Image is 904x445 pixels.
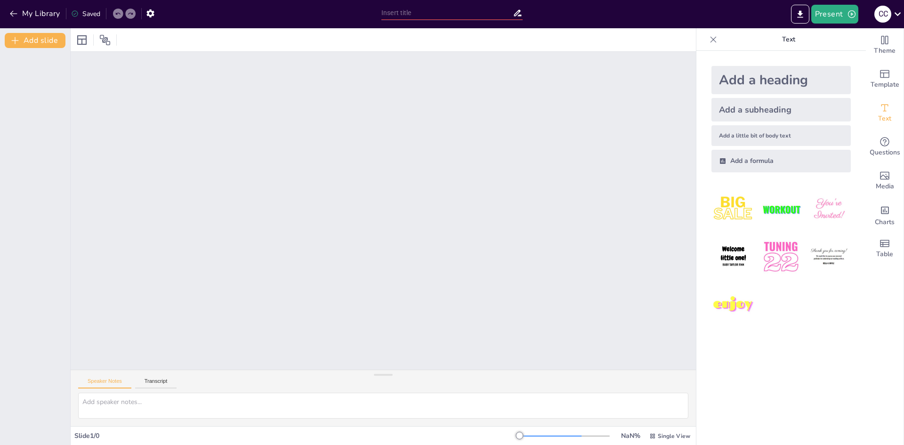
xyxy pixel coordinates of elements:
img: 3.jpeg [807,187,851,231]
span: Position [99,34,111,46]
span: Single View [658,432,690,440]
button: Transcript [135,378,177,388]
img: 4.jpeg [711,235,755,279]
span: Template [871,80,899,90]
button: C C [874,5,891,24]
div: Add a subheading [711,98,851,121]
div: Add charts and graphs [866,198,904,232]
div: Get real-time input from your audience [866,130,904,164]
div: Layout [74,32,89,48]
div: Add text boxes [866,96,904,130]
img: 6.jpeg [807,235,851,279]
button: My Library [7,6,64,21]
div: C C [874,6,891,23]
span: Questions [870,147,900,158]
div: Slide 1 / 0 [74,431,519,440]
p: Text [721,28,856,51]
div: Add a heading [711,66,851,94]
span: Text [878,113,891,124]
div: NaN % [619,431,642,440]
div: Add a little bit of body text [711,125,851,146]
input: Insert title [381,6,513,20]
div: Add a formula [711,150,851,172]
img: 7.jpeg [711,283,755,327]
span: Media [876,181,894,192]
span: Theme [874,46,896,56]
div: Add ready made slides [866,62,904,96]
button: Export to PowerPoint [791,5,809,24]
img: 1.jpeg [711,187,755,231]
div: Add a table [866,232,904,266]
img: 5.jpeg [759,235,803,279]
img: 2.jpeg [759,187,803,231]
div: Saved [71,9,100,18]
div: Add images, graphics, shapes or video [866,164,904,198]
span: Charts [875,217,895,227]
button: Speaker Notes [78,378,131,388]
button: Add slide [5,33,65,48]
button: Present [811,5,858,24]
span: Table [876,249,893,259]
div: Change the overall theme [866,28,904,62]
